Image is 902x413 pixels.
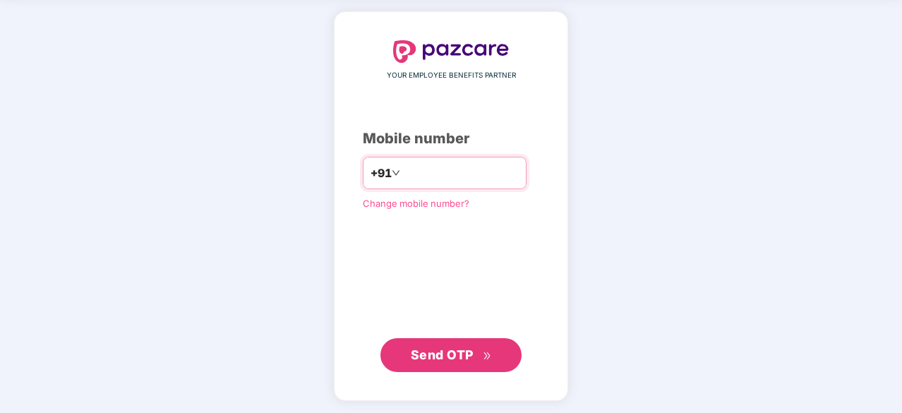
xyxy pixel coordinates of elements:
img: logo [393,40,509,63]
button: Send OTPdouble-right [380,338,522,372]
div: Mobile number [363,128,539,150]
span: down [392,169,400,177]
span: YOUR EMPLOYEE BENEFITS PARTNER [387,70,516,81]
span: double-right [483,352,492,361]
span: +91 [371,164,392,182]
a: Change mobile number? [363,198,469,209]
span: Send OTP [411,347,474,362]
